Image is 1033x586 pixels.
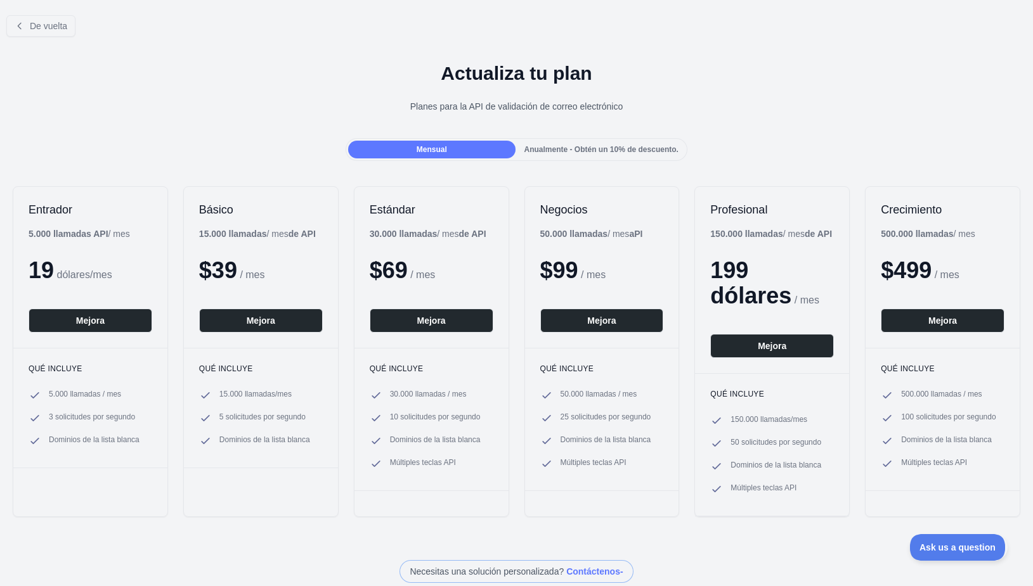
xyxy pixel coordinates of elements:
h2: Profesional [710,202,834,217]
div: / mes [710,227,832,240]
h2: Negocios [540,202,664,217]
b: 150.000 llamadas [710,229,783,239]
b: de API [459,229,486,239]
span: $99 [540,257,578,283]
b: de API [805,229,832,239]
div: / mes [540,227,643,240]
b: 30.000 llamadas [370,229,438,239]
b: aPI [629,229,642,239]
div: / mes [370,227,486,240]
b: 50.000 llamadas [540,229,608,239]
iframe: Toggle Customer Support [910,534,1008,561]
h2: Estándar [370,202,493,217]
span: 199 dólares [710,257,791,309]
span: $69 [370,257,408,283]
